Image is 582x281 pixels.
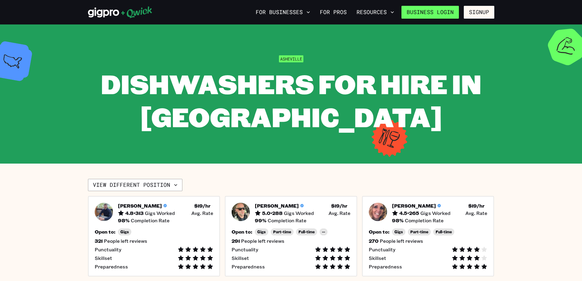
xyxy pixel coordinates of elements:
h5: $ 19 /hr [331,203,347,209]
span: Preparedness [369,264,402,270]
button: Resources [354,7,397,17]
span: Full-time [436,230,452,234]
h5: Open to: [95,229,115,235]
span: Punctuality [369,246,395,253]
span: Gigs Worked [420,210,451,216]
h5: 321 [95,238,103,244]
h5: 4.5 • 265 [399,210,419,216]
button: Pro headshot[PERSON_NAME]5.0•288Gigs Worked$19/hr Avg. Rate99%Completion RateOpen to:GigsPart-tim... [225,196,357,276]
span: Dishwashers for Hire in [GEOGRAPHIC_DATA] [101,66,481,134]
h5: [PERSON_NAME] [118,203,162,209]
span: Full-time [298,230,315,234]
h5: 99 % [255,217,266,224]
span: Asheville [279,55,303,62]
img: Pro headshot [95,203,113,221]
span: Completion Rate [405,217,444,224]
span: Skillset [95,255,112,261]
span: People left reviews [104,238,147,244]
h5: Open to: [369,229,390,235]
button: Signup [464,6,494,19]
button: View different position [88,179,182,191]
span: Skillset [369,255,386,261]
h5: [PERSON_NAME] [255,203,299,209]
span: Avg. Rate [191,210,213,216]
span: People left reviews [380,238,423,244]
span: Part-time [273,230,291,234]
span: Gigs Worked [284,210,314,216]
span: Skillset [232,255,249,261]
h5: $ 19 /hr [468,203,485,209]
h5: 291 [232,238,240,244]
h5: 5.0 • 288 [262,210,283,216]
span: Part-time [410,230,428,234]
h5: [PERSON_NAME] [392,203,436,209]
button: Pro headshot[PERSON_NAME]4.8•313Gigs Worked$19/hr Avg. Rate98%Completion RateOpen to:Gigs321Peopl... [88,196,220,276]
span: Gigs [394,230,403,234]
img: Pro headshot [232,203,250,221]
span: Punctuality [95,246,121,253]
a: Business Login [401,6,459,19]
span: Preparedness [232,264,265,270]
h5: 270 [369,238,379,244]
h5: Open to: [232,229,252,235]
h5: 98 % [392,217,404,224]
span: Gigs Worked [145,210,175,216]
h5: 4.8 • 313 [125,210,144,216]
span: -- [322,230,325,234]
span: Avg. Rate [328,210,350,216]
span: Avg. Rate [465,210,487,216]
span: Completion Rate [268,217,306,224]
h5: 98 % [118,217,130,224]
a: For Pros [317,7,349,17]
button: For Businesses [253,7,313,17]
button: Pro headshot[PERSON_NAME]4.5•265Gigs Worked$19/hr Avg. Rate98%Completion RateOpen to:GigsPart-tim... [362,196,494,276]
span: Gigs [120,230,129,234]
span: Gigs [257,230,266,234]
span: People left reviews [241,238,284,244]
span: Preparedness [95,264,128,270]
h5: $ 19 /hr [194,203,210,209]
span: Completion Rate [131,217,170,224]
img: Pro headshot [369,203,387,221]
span: Punctuality [232,246,258,253]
